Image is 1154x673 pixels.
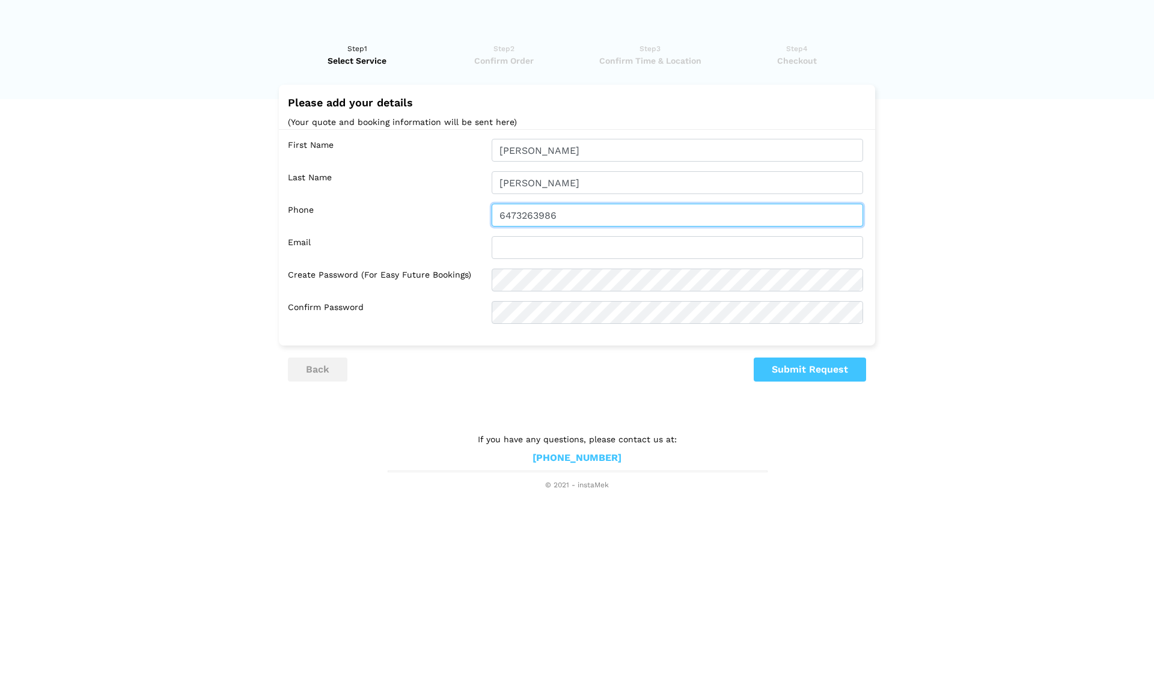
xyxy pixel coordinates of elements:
a: Step3 [581,43,719,67]
label: Phone [288,204,483,227]
a: [PHONE_NUMBER] [533,452,621,464]
label: Last Name [288,171,483,194]
span: Checkout [727,55,866,67]
a: Step1 [288,43,427,67]
span: Confirm Order [435,55,573,67]
label: Confirm Password [288,301,483,324]
label: Create Password (for easy future bookings) [288,269,483,291]
label: Email [288,236,483,259]
a: Step2 [435,43,573,67]
a: Step4 [727,43,866,67]
h2: Please add your details [288,97,866,109]
span: Select Service [288,55,427,67]
p: If you have any questions, please contact us at: [388,433,766,446]
p: (Your quote and booking information will be sent here) [288,115,866,130]
span: Confirm Time & Location [581,55,719,67]
label: First Name [288,139,483,162]
span: © 2021 - instaMek [388,481,766,490]
button: back [288,358,347,382]
button: Submit Request [754,358,866,382]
